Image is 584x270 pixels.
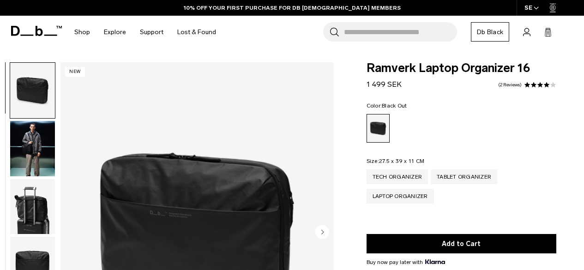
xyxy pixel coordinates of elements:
[10,63,55,118] img: Ramverk Laptop Organizer 16" Black Out
[10,120,55,177] button: Ramverk Laptop Organizer 16" Black Out
[367,62,556,74] span: Ramverk Laptop Organizer 16
[10,179,55,234] img: Ramverk Laptop Organizer 16" Black Out
[379,158,424,164] span: 27.5 x 39 x 11 CM
[140,16,163,48] a: Support
[367,258,445,266] span: Buy now pay later with
[67,16,223,48] nav: Main Navigation
[177,16,216,48] a: Lost & Found
[10,179,55,235] button: Ramverk Laptop Organizer 16" Black Out
[367,169,428,184] a: Tech Organizer
[315,225,329,240] button: Next slide
[367,80,402,89] span: 1 499 SEK
[367,189,434,204] a: Laptop Organizer
[471,22,509,42] a: Db Black
[65,67,85,77] p: New
[367,103,407,108] legend: Color:
[425,259,445,264] img: {"height" => 20, "alt" => "Klarna"}
[74,16,90,48] a: Shop
[498,83,522,87] a: 2 reviews
[104,16,126,48] a: Explore
[10,121,55,176] img: Ramverk Laptop Organizer 16" Black Out
[431,169,497,184] a: Tablet Organizer
[367,234,556,253] button: Add to Cart
[367,114,390,143] a: Black Out
[382,102,407,109] span: Black Out
[184,4,401,12] a: 10% OFF YOUR FIRST PURCHASE FOR DB [DEMOGRAPHIC_DATA] MEMBERS
[367,158,425,164] legend: Size:
[10,62,55,119] button: Ramverk Laptop Organizer 16" Black Out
